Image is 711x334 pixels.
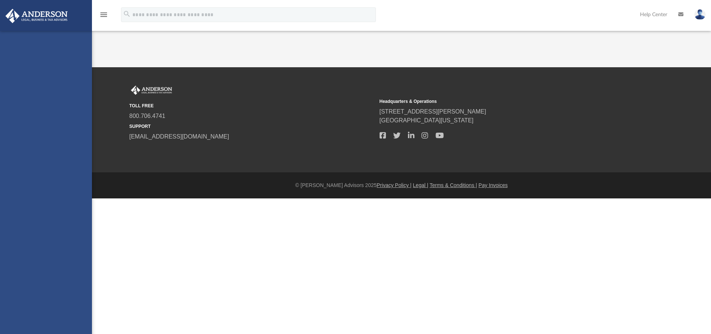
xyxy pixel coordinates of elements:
a: Privacy Policy | [377,182,412,188]
div: © [PERSON_NAME] Advisors 2025 [92,182,711,189]
small: TOLL FREE [129,103,374,109]
a: Terms & Conditions | [430,182,477,188]
i: menu [99,10,108,19]
i: search [123,10,131,18]
img: Anderson Advisors Platinum Portal [3,9,70,23]
a: [GEOGRAPHIC_DATA][US_STATE] [380,117,474,123]
img: User Pic [694,9,705,20]
a: Legal | [413,182,429,188]
small: SUPPORT [129,123,374,130]
a: menu [99,14,108,19]
img: Anderson Advisors Platinum Portal [129,86,174,95]
a: 800.706.4741 [129,113,166,119]
a: [STREET_ADDRESS][PERSON_NAME] [380,108,486,115]
small: Headquarters & Operations [380,98,625,105]
a: [EMAIL_ADDRESS][DOMAIN_NAME] [129,133,229,140]
a: Pay Invoices [479,182,508,188]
